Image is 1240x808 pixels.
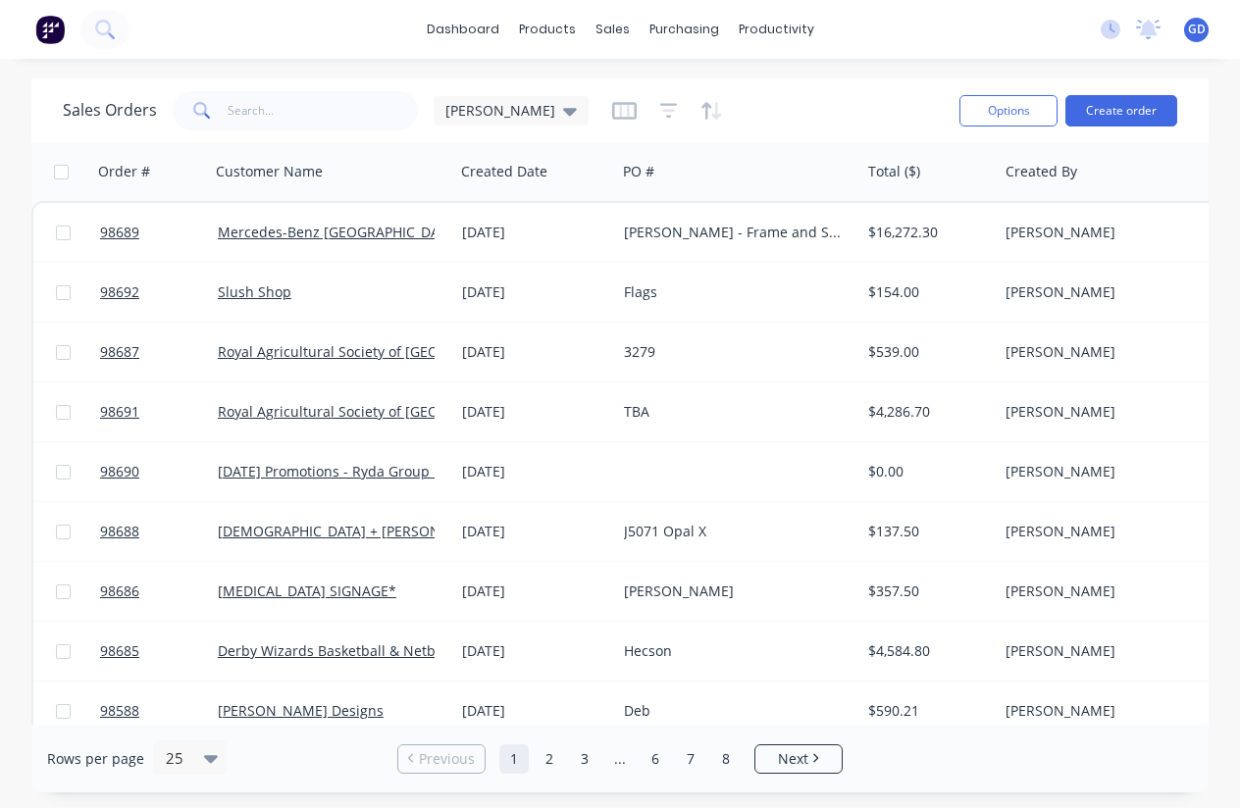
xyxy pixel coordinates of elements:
a: Derby Wizards Basketball & Netball Club [218,641,486,660]
a: Slush Shop [218,282,291,301]
div: $154.00 [868,282,983,302]
div: $590.21 [868,701,983,721]
a: 98687 [100,323,218,381]
a: dashboard [417,15,509,44]
div: J5071 Opal X [624,522,842,541]
span: 98687 [100,342,139,362]
span: 98588 [100,701,139,721]
a: 98688 [100,502,218,561]
span: 98689 [100,223,139,242]
a: Jump forward [605,744,635,774]
div: [PERSON_NAME] [1006,641,1223,661]
div: products [509,15,586,44]
span: 98685 [100,641,139,661]
div: sales [586,15,640,44]
a: Previous page [398,749,485,769]
span: 98691 [100,402,139,422]
span: Next [778,749,808,769]
a: [MEDICAL_DATA] SIGNAGE* [218,581,396,600]
div: [PERSON_NAME] [1006,223,1223,242]
div: [PERSON_NAME] [1006,701,1223,721]
div: [PERSON_NAME] [624,581,842,601]
span: [PERSON_NAME] [445,100,555,121]
div: [PERSON_NAME] [1006,581,1223,601]
h1: Sales Orders [63,101,157,120]
div: [DATE] [462,522,608,541]
div: $137.50 [868,522,983,541]
a: Page 3 [570,744,599,774]
a: 98685 [100,622,218,681]
a: Page 6 [641,744,670,774]
div: Created Date [461,162,547,181]
div: Deb [624,701,842,721]
div: [DATE] [462,462,608,481]
span: 98690 [100,462,139,481]
a: [PERSON_NAME] Designs [218,701,384,720]
div: Flags [624,282,842,302]
div: [DATE] [462,282,608,302]
a: Page 7 [676,744,705,774]
div: Hecson [624,641,842,661]
div: [PERSON_NAME] - Frame and SEG - Mercedes Benz [GEOGRAPHIC_DATA] [624,223,842,242]
button: Create order [1065,95,1177,126]
span: Rows per page [47,749,144,769]
img: Factory [35,15,65,44]
span: 98686 [100,581,139,601]
div: 3279 [624,342,842,362]
a: 98692 [100,263,218,322]
div: [PERSON_NAME] [1006,462,1223,481]
div: [DATE] [462,641,608,661]
div: [DATE] [462,581,608,601]
div: $539.00 [868,342,983,362]
a: 98690 [100,442,218,501]
button: Options [959,95,1058,126]
a: Royal Agricultural Society of [GEOGRAPHIC_DATA] [218,402,541,421]
div: Customer Name [216,162,323,181]
a: Page 2 [535,744,564,774]
div: $357.50 [868,581,983,601]
div: Order # [98,162,150,181]
ul: Pagination [389,744,851,774]
div: [PERSON_NAME] [1006,522,1223,541]
div: [PERSON_NAME] [1006,282,1223,302]
div: $4,584.80 [868,641,983,661]
div: Created By [1006,162,1077,181]
a: Royal Agricultural Society of [GEOGRAPHIC_DATA] [218,342,541,361]
div: [PERSON_NAME] [1006,402,1223,422]
a: [DATE] Promotions - Ryda Group Pty Ltd * [218,462,490,480]
a: Page 1 is your current page [499,744,529,774]
span: GD [1188,21,1206,38]
a: Page 8 [711,744,741,774]
a: 98689 [100,203,218,262]
span: Previous [419,749,475,769]
div: purchasing [640,15,729,44]
input: Search... [228,91,419,130]
div: [DATE] [462,342,608,362]
div: $16,272.30 [868,223,983,242]
a: Next page [755,749,842,769]
a: Mercedes-Benz [GEOGRAPHIC_DATA]. [218,223,463,241]
a: 98686 [100,562,218,621]
a: 98691 [100,382,218,441]
a: [DEMOGRAPHIC_DATA] + [PERSON_NAME] ^ [218,522,503,540]
div: [PERSON_NAME] [1006,342,1223,362]
div: [DATE] [462,701,608,721]
div: Total ($) [868,162,920,181]
a: 98588 [100,682,218,740]
div: PO # [623,162,654,181]
div: $4,286.70 [868,402,983,422]
span: 98688 [100,522,139,541]
div: $0.00 [868,462,983,481]
div: productivity [729,15,824,44]
div: [DATE] [462,402,608,422]
div: TBA [624,402,842,422]
span: 98692 [100,282,139,302]
div: [DATE] [462,223,608,242]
